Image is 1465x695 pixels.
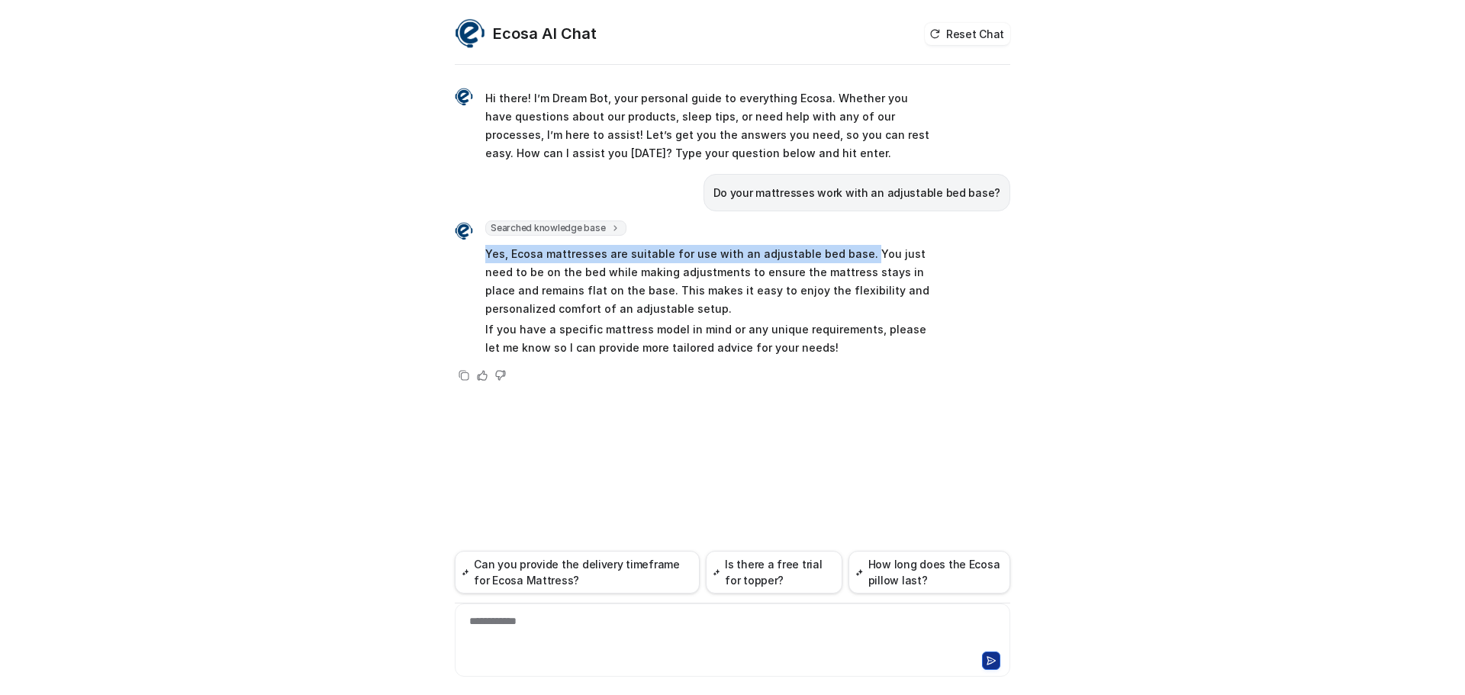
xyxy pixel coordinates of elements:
[493,23,597,44] h2: Ecosa AI Chat
[485,245,932,318] p: Yes, Ecosa mattresses are suitable for use with an adjustable bed base. You just need to be on th...
[455,222,473,240] img: Widget
[455,88,473,106] img: Widget
[848,551,1010,594] button: How long does the Ecosa pillow last?
[455,551,700,594] button: Can you provide the delivery timeframe for Ecosa Mattress?
[713,184,1000,202] p: Do your mattresses work with an adjustable bed base?
[485,220,626,236] span: Searched knowledge base
[706,551,842,594] button: Is there a free trial for topper?
[925,23,1010,45] button: Reset Chat
[485,89,932,162] p: Hi there! I’m Dream Bot, your personal guide to everything Ecosa. Whether you have questions abou...
[485,320,932,357] p: If you have a specific mattress model in mind or any unique requirements, please let me know so I...
[455,18,485,49] img: Widget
